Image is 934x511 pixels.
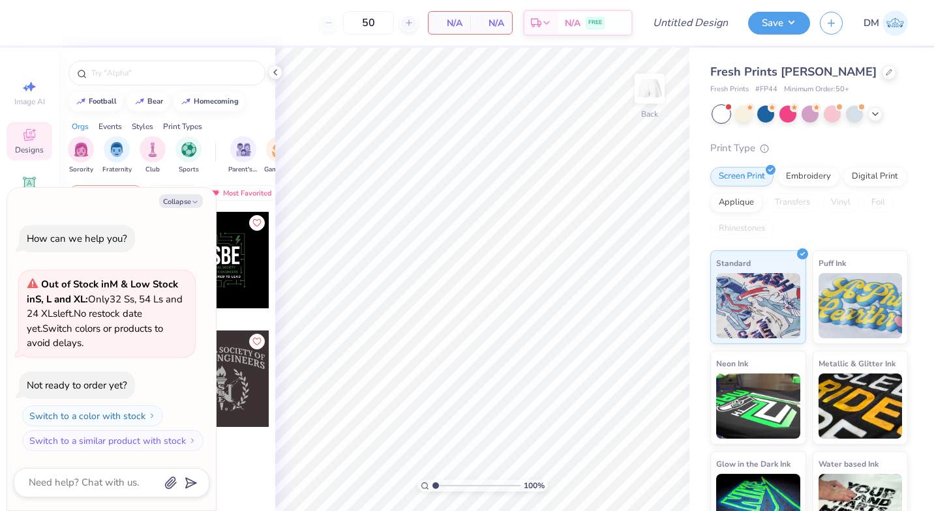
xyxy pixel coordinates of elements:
div: Applique [710,193,762,212]
div: Most Favorited [204,185,278,201]
strong: Out of Stock in M [41,278,121,291]
span: FREE [588,18,602,27]
button: Collapse [159,194,203,208]
button: filter button [175,136,202,175]
div: Events [98,121,122,132]
img: Back [637,76,663,102]
div: Styles [132,121,153,132]
span: Standard [716,256,751,270]
div: Screen Print [710,167,774,186]
img: trend_line.gif [76,98,86,106]
div: Digital Print [843,167,907,186]
div: Transfers [766,193,819,212]
img: Game Day Image [272,142,287,157]
button: Like [249,334,265,349]
button: Switch to a color with stock [22,405,163,426]
span: Metallic & Glitter Ink [819,357,896,370]
img: Fraternity Image [110,142,124,157]
span: Only 32 Ss, 54 Ls and 24 XLs left. Switch colors or products to avoid delays. [27,278,183,349]
div: Embroidery [777,167,839,186]
div: Print Types [163,121,202,132]
div: homecoming [194,98,239,105]
div: Vinyl [822,193,859,212]
img: Daijha Mckinley [882,10,908,36]
span: # FP44 [755,84,777,95]
span: Club [145,165,160,175]
div: Foil [863,193,894,212]
div: Rhinestones [710,219,774,239]
img: Sorority Image [74,142,89,157]
span: N/A [478,16,504,30]
span: DM [864,16,879,31]
img: Parent's Weekend Image [236,142,251,157]
span: Water based Ink [819,457,879,471]
div: filter for Game Day [264,136,294,175]
img: Switch to a color with stock [148,412,156,420]
div: filter for Fraternity [102,136,132,175]
span: Neon Ink [716,357,748,370]
strong: & Low Stock in S, L and XL : [27,278,178,306]
span: N/A [565,16,580,30]
div: filter for Parent's Weekend [228,136,258,175]
span: Parent's Weekend [228,165,258,175]
button: Save [748,12,810,35]
span: N/A [436,16,462,30]
div: Back [641,108,658,120]
img: Standard [716,273,800,338]
span: Puff Ink [819,256,846,270]
img: trend_line.gif [181,98,191,106]
input: Try "Alpha" [90,66,257,80]
span: Designs [15,145,44,155]
button: bear [127,92,169,111]
span: Fresh Prints [PERSON_NAME] [710,64,877,80]
div: Print Type [710,141,908,156]
button: filter button [68,136,94,175]
a: DM [864,10,908,36]
button: football [68,92,123,111]
span: No restock date yet. [27,307,142,335]
img: trend_line.gif [134,98,145,106]
div: filter for Club [140,136,166,175]
span: Sports [179,165,199,175]
span: Fresh Prints [710,84,749,95]
span: 100 % [524,480,545,491]
button: Like [249,215,265,231]
span: Minimum Order: 50 + [784,84,849,95]
div: Your Org's Fav [69,185,142,201]
img: Switch to a similar product with stock [188,437,196,445]
button: homecoming [173,92,245,111]
input: – – [343,11,394,35]
div: filter for Sports [175,136,202,175]
div: football [89,98,117,105]
span: Sorority [69,165,93,175]
img: Metallic & Glitter Ink [819,373,903,439]
span: Image AI [14,96,45,107]
img: Club Image [145,142,160,157]
button: filter button [102,136,132,175]
span: Glow in the Dark Ink [716,457,791,471]
button: Switch to a similar product with stock [22,430,203,451]
img: Sports Image [181,142,196,157]
button: filter button [228,136,258,175]
span: Fraternity [102,165,132,175]
div: How can we help you? [27,232,127,245]
div: Orgs [72,121,89,132]
input: Untitled Design [642,10,738,36]
div: filter for Sorority [68,136,94,175]
img: Neon Ink [716,373,800,439]
div: bear [147,98,163,105]
span: Game Day [264,165,294,175]
button: filter button [264,136,294,175]
div: Not ready to order yet? [27,379,127,392]
div: Trending [146,185,200,201]
button: filter button [140,136,166,175]
img: Puff Ink [819,273,903,338]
